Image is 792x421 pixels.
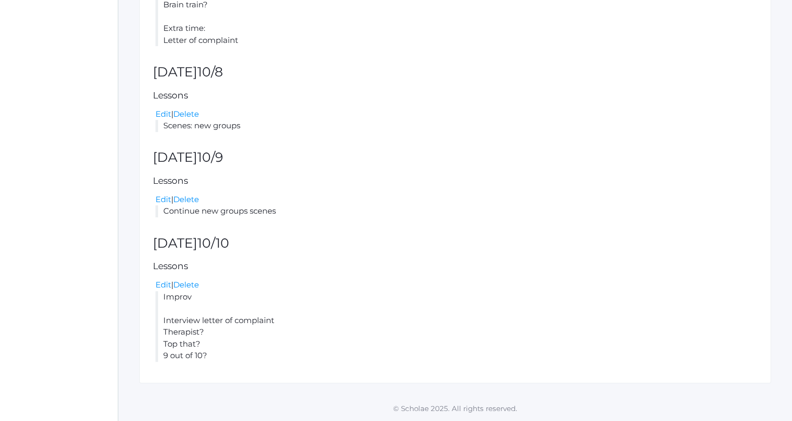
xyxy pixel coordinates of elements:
[153,176,757,186] h5: Lessons
[153,261,757,271] h5: Lessons
[153,236,757,251] h2: [DATE]
[155,108,757,120] div: |
[197,149,223,165] span: 10/9
[153,91,757,101] h5: Lessons
[153,150,757,165] h2: [DATE]
[155,120,757,132] li: Scenes: new groups
[155,279,757,291] div: |
[197,64,223,80] span: 10/8
[155,194,171,204] a: Edit
[153,65,757,80] h2: [DATE]
[118,403,792,414] p: © Scholae 2025. All rights reserved.
[155,291,757,362] li: Improv Interview letter of complaint Therapist? Top that? 9 out of 10?
[155,109,171,119] a: Edit
[155,280,171,290] a: Edit
[197,235,229,251] span: 10/10
[173,194,199,204] a: Delete
[155,205,757,217] li: Continue new groups scenes
[173,109,199,119] a: Delete
[173,280,199,290] a: Delete
[155,194,757,206] div: |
